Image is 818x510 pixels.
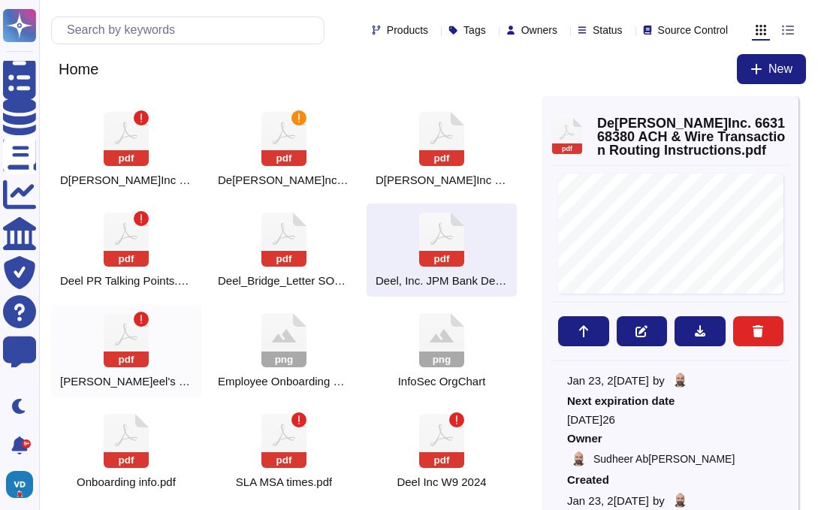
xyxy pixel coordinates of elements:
[593,25,623,35] span: Status
[22,439,31,448] div: 9+
[675,316,726,346] button: Download
[218,174,350,187] span: Deel Inc Certificate of Incumbency May 2024 (3).pdf
[567,495,649,506] span: Jan 23, 2[DATE]
[597,116,789,157] span: De[PERSON_NAME]Inc. 663168380 ACH & Wire Transaction Routing Instructions.pdf
[571,451,586,466] img: user
[218,375,350,388] span: Employee Onboarding action:owner.png
[51,58,106,80] span: Home
[59,17,324,44] input: Search by keywords
[567,414,774,425] span: [DATE]26
[737,54,806,84] button: New
[672,373,687,388] img: user
[398,375,486,388] span: InfoSec Team Org Chart.png
[60,174,192,187] span: Deel Inc - Bank Account Confirmation.pdf
[733,316,784,346] button: Delete
[60,375,192,388] span: Deel's accounts used for client pay-ins in different countries.pdf
[463,25,486,35] span: Tags
[567,375,649,386] span: Jan 23, 2[DATE]
[593,454,735,464] span: Sudheer Ab[PERSON_NAME]
[558,316,609,346] button: Move to...
[376,274,508,288] span: Deel, Inc. 663168380 ACH & Wire Transaction Routing Instructions.pdf
[768,63,792,75] span: New
[77,475,176,489] span: Onboarding info.pdf
[376,174,508,187] span: Deel Inc Credit Check 2025.pdf
[387,25,428,35] span: Products
[567,395,774,406] span: Next expiration date
[6,471,33,498] img: user
[60,274,192,288] span: Deel PR Talking Points.pdf
[567,474,774,485] span: Created
[567,373,774,388] div: by
[567,433,774,444] span: Owner
[3,468,44,501] button: user
[521,25,557,35] span: Owners
[658,25,728,35] span: Source Control
[397,475,486,489] span: w9_-_2024.pdf
[236,475,332,489] span: SLA MSA times.pdf
[567,493,774,508] div: by
[672,493,687,508] img: user
[218,274,350,288] span: Deel_Bridge_Letter SOC 1 - 30_June_2025.pdf
[617,316,668,346] button: Edit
